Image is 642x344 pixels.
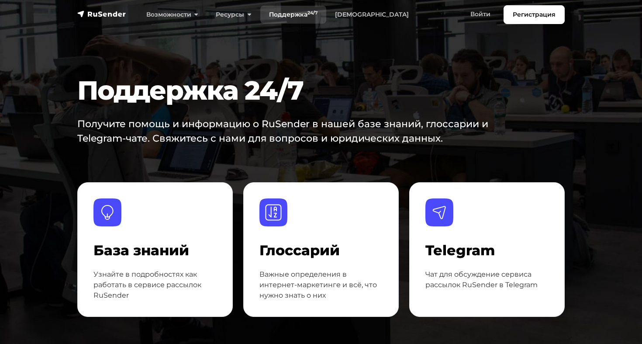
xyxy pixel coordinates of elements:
h4: Глоссарий [259,242,383,259]
a: Ресурсы [207,6,260,24]
p: Важные определения в интернет-маркетинге и всё, что нужно знать о них [259,269,383,301]
h4: База знаний [93,242,217,259]
a: Регистрация [504,5,565,24]
a: Глоссарий Глоссарий Важные определения в интернет-маркетинге и всё, что нужно знать о них [243,182,399,317]
sup: 24/7 [307,10,318,16]
img: RuSender [77,10,126,18]
h1: Поддержка 24/7 [77,75,523,106]
p: Узнайте в подробностях как работать в сервисе рассылок RuSender [93,269,217,301]
a: Telegram Telegram Чат для обсуждение сервиса рассылок RuSender в Telegram [409,182,565,317]
a: Возможности [138,6,207,24]
img: Telegram [425,198,453,226]
img: База знаний [93,198,121,226]
p: Чат для обсуждение сервиса рассылок RuSender в Telegram [425,269,549,290]
a: База знаний База знаний Узнайте в подробностях как работать в сервисе рассылок RuSender [77,182,233,317]
a: Поддержка24/7 [260,6,326,24]
img: Глоссарий [259,198,287,226]
p: Получите помощь и информацию о RuSender в нашей базе знаний, глоссарии и Telegram-чате. Свяжитесь... [77,117,500,146]
a: [DEMOGRAPHIC_DATA] [326,6,418,24]
a: Войти [462,5,499,23]
h4: Telegram [425,242,549,259]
